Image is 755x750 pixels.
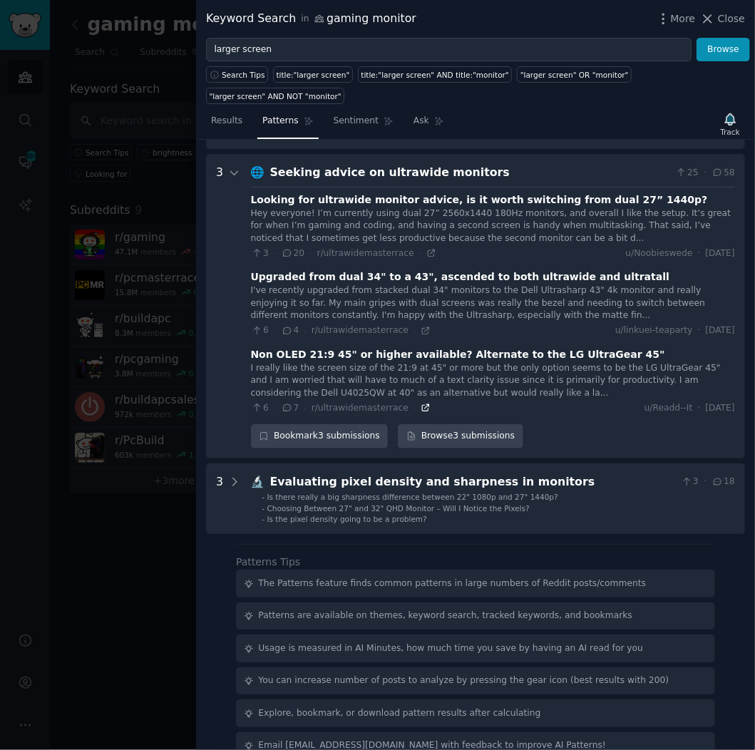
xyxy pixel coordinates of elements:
[251,165,265,179] span: 🌐
[317,248,414,258] span: r/ultrawidemasterrace
[615,324,693,337] span: u/linkuei-teaparty
[251,402,269,415] span: 6
[419,248,421,258] span: ·
[267,493,558,501] span: Is there really a big sharpness difference between 22" 1080p and 27" 1440p?
[206,10,416,28] div: Keyword Search gaming monitor
[706,324,735,337] span: [DATE]
[206,66,268,83] button: Search Tips
[277,70,350,80] div: title:"larger screen"
[206,38,692,62] input: Try a keyword related to your business
[274,403,276,413] span: ·
[236,556,300,567] label: Patterns Tips
[414,403,416,413] span: ·
[517,66,632,83] a: "larger screen" OR "monitor"
[358,66,513,83] a: title:"larger screen" AND title:"monitor"
[222,70,265,80] span: Search Tips
[644,402,693,415] span: u/Readd--It
[251,284,735,322] div: I've recently upgraded from stacked dual 34" monitors to the Dell Ultrasharp 43" 4k monitor and r...
[698,324,701,337] span: ·
[712,476,735,488] span: 18
[259,577,647,590] div: The Patterns feature finds common patterns in large numbers of Reddit posts/comments
[281,324,299,337] span: 4
[312,325,409,335] span: r/ultrawidemasterrace
[206,88,344,104] a: "larger screen" AND NOT "monitor"
[698,247,701,260] span: ·
[267,504,530,513] span: Choosing Between 27" and 32" QHD Monitor – Will I Notice the Pixels?
[251,424,389,448] button: Bookmark3 submissions
[301,13,309,26] span: in
[259,610,632,622] div: Patterns are available on themes, keyword search, tracked keywords, and bookmarks
[262,514,264,524] div: -
[210,91,341,101] div: "larger screen" AND NOT "monitor"
[697,38,750,62] button: Browse
[211,115,242,128] span: Results
[312,403,409,413] span: r/ultrawidemasterrace
[216,473,223,525] div: 3
[361,70,509,80] div: title:"larger screen" AND title:"monitor"
[304,326,306,336] span: ·
[262,503,264,513] div: -
[281,402,299,415] span: 7
[206,110,247,139] a: Results
[712,167,735,180] span: 58
[656,11,696,26] button: More
[414,115,429,128] span: Ask
[251,269,670,284] div: Upgraded from dual 34" to a 43", ascended to both ultrawide and ultratall
[273,66,353,83] a: title:"larger screen"
[267,515,427,523] span: Is the pixel density going to be a problem?
[626,247,693,260] span: u/Noobieswede
[251,192,708,207] div: Looking for ultrawide monitor advice, is it worth switching from dual 27” 1440p?
[409,110,449,139] a: Ask
[262,115,298,128] span: Patterns
[251,324,269,337] span: 6
[704,476,707,488] span: ·
[251,362,735,400] div: I really like the screen size of the 21:9 at 45" or more but the only option seems to be the LG U...
[270,473,676,491] div: Evaluating pixel density and sharpness in monitors
[716,109,745,139] button: Track
[681,476,699,488] span: 3
[274,326,276,336] span: ·
[262,492,264,502] div: -
[309,248,312,258] span: ·
[704,167,707,180] span: ·
[671,11,696,26] span: More
[270,164,670,182] div: Seeking advice on ultrawide monitors
[520,70,629,80] div: "larger screen" OR "monitor"
[698,402,701,415] span: ·
[706,402,735,415] span: [DATE]
[329,110,399,139] a: Sentiment
[334,115,379,128] span: Sentiment
[414,326,416,336] span: ·
[259,674,669,687] div: You can increase number of posts to analyze by pressing the gear icon (best results with 200)
[216,164,223,448] div: 3
[721,127,740,137] div: Track
[398,424,523,448] a: Browse3 submissions
[700,11,745,26] button: Close
[304,403,306,413] span: ·
[251,475,265,488] span: 🔬
[251,424,389,448] div: Bookmark 3 submissions
[259,707,541,720] div: Explore, bookmark, or download pattern results after calculating
[257,110,318,139] a: Patterns
[675,167,699,180] span: 25
[706,247,735,260] span: [DATE]
[274,248,276,258] span: ·
[251,247,269,260] span: 3
[281,247,304,260] span: 20
[259,642,644,655] div: Usage is measured in AI Minutes, how much time you save by having an AI read for you
[251,207,735,245] div: Hey everyone! I’m currently using dual 27” 2560x1440 180Hz monitors, and overall I like the setup...
[718,11,745,26] span: Close
[251,347,665,362] div: Non OLED 21:9 45" or higher available? Alternate to the LG UltraGear 45"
